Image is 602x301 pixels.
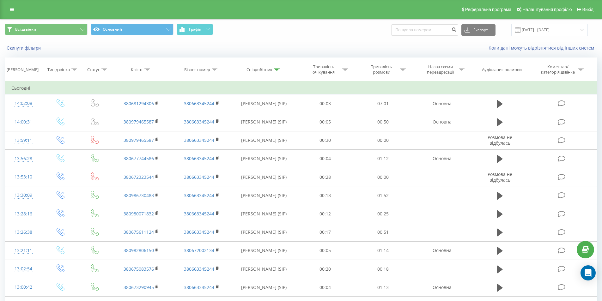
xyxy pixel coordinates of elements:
[232,186,296,205] td: [PERSON_NAME] (SIP)
[461,24,496,36] button: Експорт
[488,171,512,183] span: Розмова не відбулась
[184,247,214,253] a: 380672002134
[184,119,214,125] a: 380663345244
[124,137,154,143] a: 380979465587
[184,266,214,272] a: 380663345244
[124,100,154,106] a: 380681294306
[184,100,214,106] a: 380663345244
[124,229,154,235] a: 380675611124
[124,155,154,161] a: 380677744586
[232,278,296,297] td: [PERSON_NAME] (SIP)
[11,208,36,220] div: 13:28:16
[296,205,354,223] td: 00:12
[5,45,44,51] button: Скинути фільтри
[184,155,214,161] a: 380663345244
[296,278,354,297] td: 00:04
[489,45,597,51] a: Коли дані можуть відрізнятися вiд інших систем
[184,229,214,235] a: 380663345244
[124,266,154,272] a: 380675083576
[124,211,154,217] a: 380980071832
[11,189,36,202] div: 13:30:09
[354,149,412,168] td: 01:12
[47,67,70,72] div: Тип дзвінка
[354,131,412,149] td: 00:00
[232,94,296,113] td: [PERSON_NAME] (SIP)
[412,278,472,297] td: Основна
[296,149,354,168] td: 00:04
[412,241,472,260] td: Основна
[488,134,512,146] span: Розмова не відбулась
[177,24,213,35] button: Графік
[124,192,154,198] a: 380986730483
[423,64,457,75] div: Назва схеми переадресації
[412,149,472,168] td: Основна
[232,113,296,131] td: [PERSON_NAME] (SIP)
[412,113,472,131] td: Основна
[296,131,354,149] td: 00:30
[296,186,354,205] td: 00:13
[296,241,354,260] td: 00:05
[307,64,341,75] div: Тривалість очікування
[296,223,354,241] td: 00:17
[11,97,36,110] div: 14:02:08
[581,265,596,280] div: Open Intercom Messenger
[465,7,512,12] span: Реферальна програма
[354,186,412,205] td: 01:52
[232,168,296,186] td: [PERSON_NAME] (SIP)
[11,263,36,275] div: 13:02:54
[184,284,214,290] a: 380663345244
[184,174,214,180] a: 380663345244
[124,174,154,180] a: 380672323544
[582,7,593,12] span: Вихід
[184,67,210,72] div: Бізнес номер
[354,223,412,241] td: 00:51
[11,134,36,147] div: 13:59:11
[5,82,597,94] td: Сьогодні
[11,116,36,128] div: 14:00:31
[296,168,354,186] td: 00:28
[482,67,522,72] div: Аудіозапис розмови
[354,278,412,297] td: 01:13
[11,153,36,165] div: 13:56:28
[232,131,296,149] td: [PERSON_NAME] (SIP)
[124,247,154,253] a: 380982806150
[7,67,39,72] div: [PERSON_NAME]
[124,119,154,125] a: 380979465587
[354,94,412,113] td: 07:01
[354,241,412,260] td: 01:14
[412,94,472,113] td: Основна
[232,205,296,223] td: [PERSON_NAME] (SIP)
[522,7,572,12] span: Налаштування профілю
[184,192,214,198] a: 380663345244
[232,223,296,241] td: [PERSON_NAME] (SIP)
[365,64,398,75] div: Тривалість розмови
[246,67,272,72] div: Співробітник
[91,24,173,35] button: Основний
[232,149,296,168] td: [PERSON_NAME] (SIP)
[539,64,576,75] div: Коментар/категорія дзвінка
[354,113,412,131] td: 00:50
[184,211,214,217] a: 380663345244
[296,94,354,113] td: 00:03
[296,260,354,278] td: 00:20
[232,260,296,278] td: [PERSON_NAME] (SIP)
[232,241,296,260] td: [PERSON_NAME] (SIP)
[11,244,36,257] div: 13:21:11
[296,113,354,131] td: 00:05
[87,67,100,72] div: Статус
[124,284,154,290] a: 380673290945
[354,205,412,223] td: 00:25
[354,260,412,278] td: 00:18
[184,137,214,143] a: 380663345244
[354,168,412,186] td: 00:00
[11,171,36,183] div: 13:53:10
[391,24,458,36] input: Пошук за номером
[15,27,36,32] span: Всі дзвінки
[131,67,143,72] div: Клієнт
[11,226,36,238] div: 13:26:38
[11,281,36,293] div: 13:00:42
[5,24,88,35] button: Всі дзвінки
[189,27,201,32] span: Графік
